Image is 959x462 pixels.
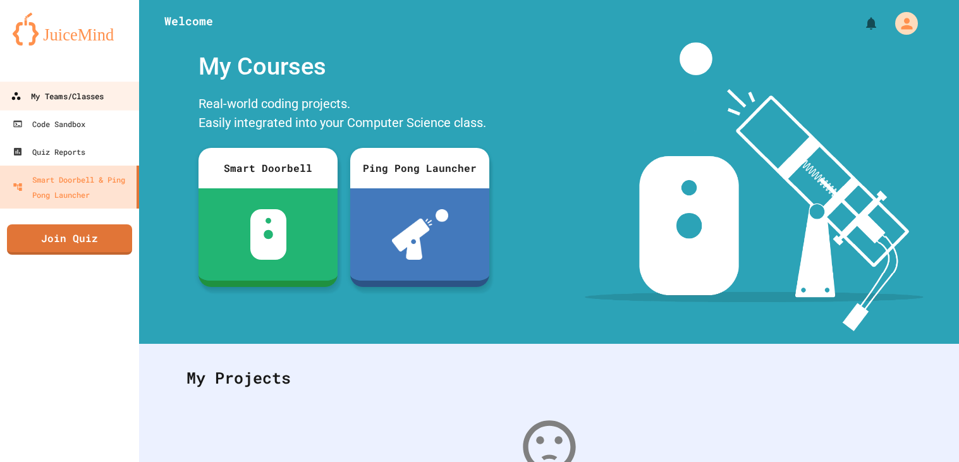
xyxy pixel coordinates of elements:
[840,13,882,34] div: My Notifications
[174,353,924,403] div: My Projects
[11,88,104,104] div: My Teams/Classes
[882,9,921,38] div: My Account
[13,13,126,46] img: logo-orange.svg
[350,148,489,188] div: Ping Pong Launcher
[199,148,338,188] div: Smart Doorbell
[13,116,85,131] div: Code Sandbox
[192,42,496,91] div: My Courses
[13,172,131,202] div: Smart Doorbell & Ping Pong Launcher
[250,209,286,260] img: sdb-white.svg
[192,91,496,138] div: Real-world coding projects. Easily integrated into your Computer Science class.
[7,224,132,255] a: Join Quiz
[13,144,85,159] div: Quiz Reports
[392,209,448,260] img: ppl-with-ball.png
[585,42,924,331] img: banner-image-my-projects.png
